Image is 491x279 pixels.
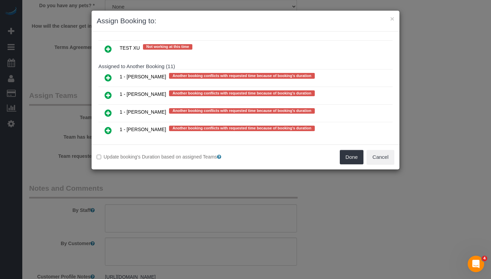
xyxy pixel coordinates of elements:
button: Done [340,150,364,164]
span: 1 - [PERSON_NAME] [120,127,166,132]
label: Update booking's Duration based on assigned Teams [97,153,240,160]
span: 1 - [PERSON_NAME] [120,92,166,97]
span: 1 - [PERSON_NAME] [120,109,166,115]
span: 4 [482,256,487,261]
iframe: Intercom live chat [468,256,484,272]
span: Another booking conflicts with requested time because of booking's duration [169,126,315,131]
button: × [390,15,394,22]
span: Another booking conflicts with requested time because of booking's duration [169,73,315,78]
h4: Assigned to Another Booking (11) [98,64,393,69]
span: 1 - [PERSON_NAME] [120,74,166,80]
span: Another booking conflicts with requested time because of booking's duration [169,108,315,114]
input: Update booking's Duration based on assigned Teams [97,155,101,159]
span: Not working at this time [143,44,193,50]
span: Another booking conflicts with requested time because of booking's duration [169,90,315,96]
h3: Assign Booking to: [97,16,394,26]
span: TEST XU [120,45,140,51]
button: Cancel [367,150,394,164]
